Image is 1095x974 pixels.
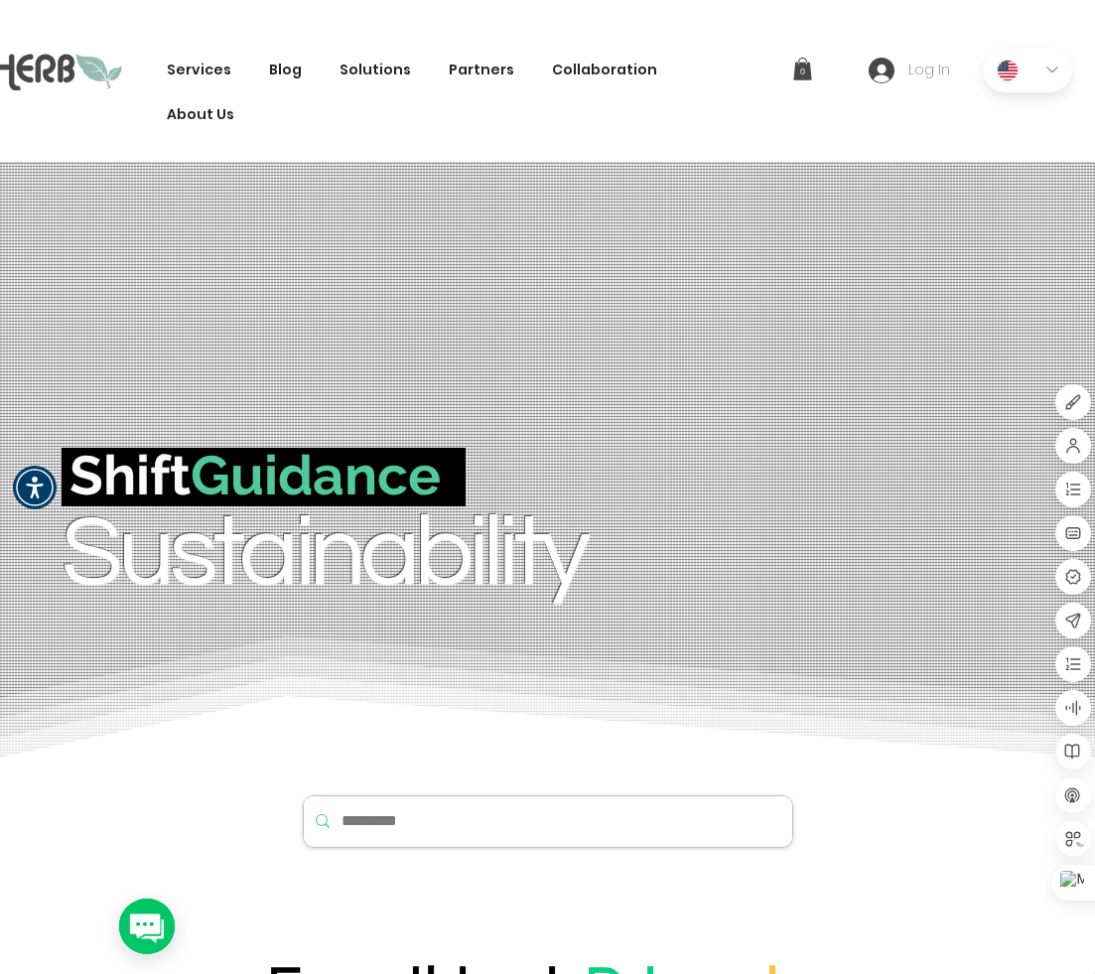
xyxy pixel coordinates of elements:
a: Partners [439,52,524,88]
div: Language Selector: English [983,48,1072,92]
span: Guidance [191,443,441,507]
div: Solutions [330,52,421,88]
input: Search... [342,796,751,847]
button: Log In [855,52,964,89]
img: English [997,60,1019,81]
a: Collaboration [542,52,667,88]
div: Accessibility Menu [13,466,57,509]
span: Solutions [340,60,411,80]
span: Partners [449,60,514,80]
a: Cart with 0 items [793,58,812,80]
a: Services [157,52,241,88]
iframe: Wix Chat [867,889,1095,974]
span: About Us [167,104,234,125]
nav: Site [157,52,770,133]
a: Blog [259,52,312,88]
span: Collaboration [552,60,657,80]
text: 0 [799,67,804,76]
span: Sustainability [62,502,586,605]
span: Shift [69,443,191,507]
span: Blog [269,60,302,80]
span: Services [167,60,231,80]
span: Log In [901,61,957,80]
a: About Us [157,96,244,133]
